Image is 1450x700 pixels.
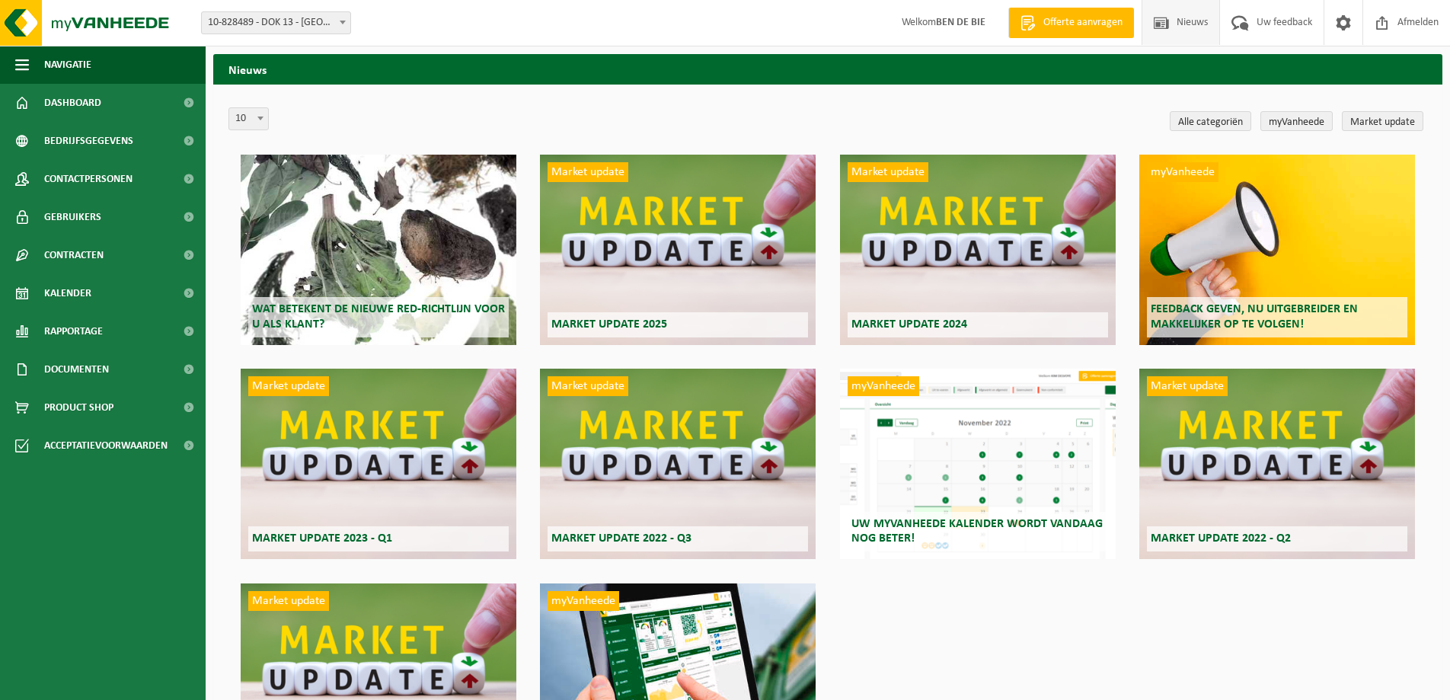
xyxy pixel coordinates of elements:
span: Contracten [44,236,104,274]
span: Contactpersonen [44,160,133,198]
span: Gebruikers [44,198,101,236]
span: 10-828489 - DOK 13 - GENT [201,11,351,34]
span: myVanheede [1147,162,1218,182]
span: Navigatie [44,46,91,84]
span: Market update 2024 [851,318,967,331]
a: myVanheede [1260,111,1333,131]
a: Alle categoriën [1170,111,1251,131]
span: Dashboard [44,84,101,122]
span: 10 [228,107,269,130]
span: Wat betekent de nieuwe RED-richtlijn voor u als klant? [252,303,505,330]
span: myVanheede [848,376,919,396]
h2: Nieuws [213,54,1442,84]
a: Market update Market update 2022 - Q2 [1139,369,1415,559]
a: Market update [1342,111,1423,131]
a: Market update Market update 2022 - Q3 [540,369,816,559]
a: Wat betekent de nieuwe RED-richtlijn voor u als klant? [241,155,516,345]
span: Offerte aanvragen [1040,15,1126,30]
span: Feedback geven, nu uitgebreider en makkelijker op te volgen! [1151,303,1358,330]
span: Market update 2023 - Q1 [252,532,392,545]
strong: BEN DE BIE [936,17,985,28]
span: Market update [848,162,928,182]
span: Market update [548,162,628,182]
span: Market update [548,376,628,396]
a: myVanheede Uw myVanheede kalender wordt vandaag nog beter! [840,369,1116,559]
span: myVanheede [548,591,619,611]
span: Market update 2025 [551,318,667,331]
span: Product Shop [44,388,113,427]
span: Market update 2022 - Q2 [1151,532,1291,545]
span: Acceptatievoorwaarden [44,427,168,465]
span: Uw myVanheede kalender wordt vandaag nog beter! [851,518,1103,545]
span: Market update [1147,376,1228,396]
a: Offerte aanvragen [1008,8,1134,38]
a: myVanheede Feedback geven, nu uitgebreider en makkelijker op te volgen! [1139,155,1415,345]
span: Bedrijfsgegevens [44,122,133,160]
span: 10-828489 - DOK 13 - GENT [202,12,350,34]
span: Kalender [44,274,91,312]
span: Market update [248,376,329,396]
span: Market update 2022 - Q3 [551,532,691,545]
span: Rapportage [44,312,103,350]
span: 10 [229,108,268,129]
span: Documenten [44,350,109,388]
span: Market update [248,591,329,611]
a: Market update Market update 2023 - Q1 [241,369,516,559]
a: Market update Market update 2024 [840,155,1116,345]
a: Market update Market update 2025 [540,155,816,345]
